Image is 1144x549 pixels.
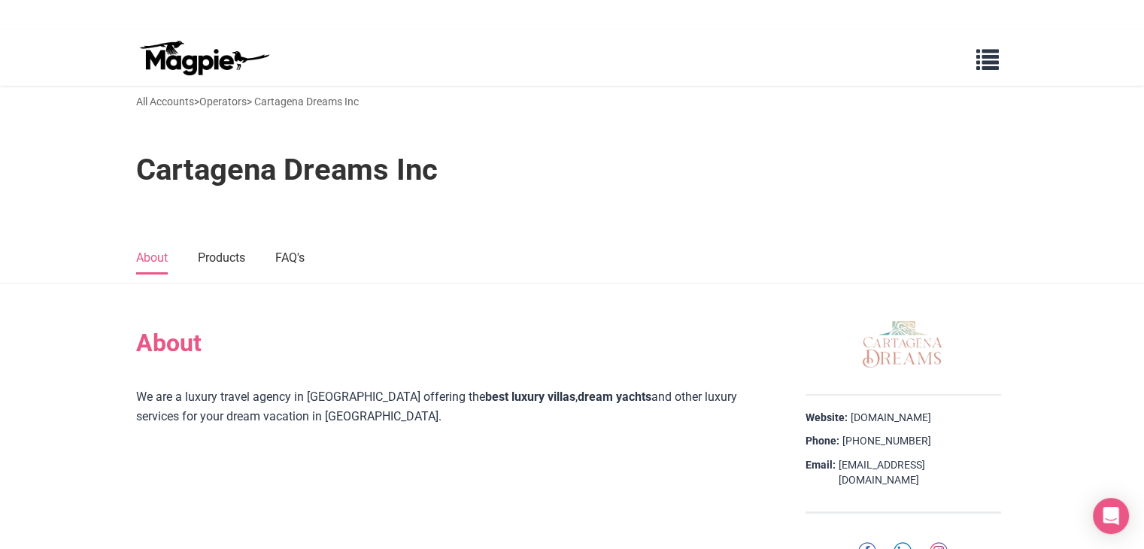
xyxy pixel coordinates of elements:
a: Products [198,243,245,274]
img: logo-ab69f6fb50320c5b225c76a69d11143b.png [136,40,272,76]
a: best luxury villas [485,390,575,404]
a: [EMAIL_ADDRESS][DOMAIN_NAME] [839,458,1001,487]
a: Operators [199,96,247,108]
a: [DOMAIN_NAME] [851,411,931,426]
a: dream yachts [578,390,651,404]
strong: Email: [806,458,836,473]
div: > > Cartagena Dreams Inc [136,93,359,110]
h1: Cartagena Dreams Inc [136,152,438,188]
strong: Website: [806,411,848,426]
div: Open Intercom Messenger [1093,498,1129,534]
div: We are a luxury travel agency in [GEOGRAPHIC_DATA] offering the , and other luxury services for y... [136,387,768,426]
a: About [136,243,168,274]
strong: Phone: [806,434,839,449]
h2: About [136,329,768,357]
div: [PHONE_NUMBER] [806,434,1001,449]
a: All Accounts [136,96,194,108]
a: FAQ's [275,243,305,274]
img: Cartagena Dreams Inc logo [828,321,979,372]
